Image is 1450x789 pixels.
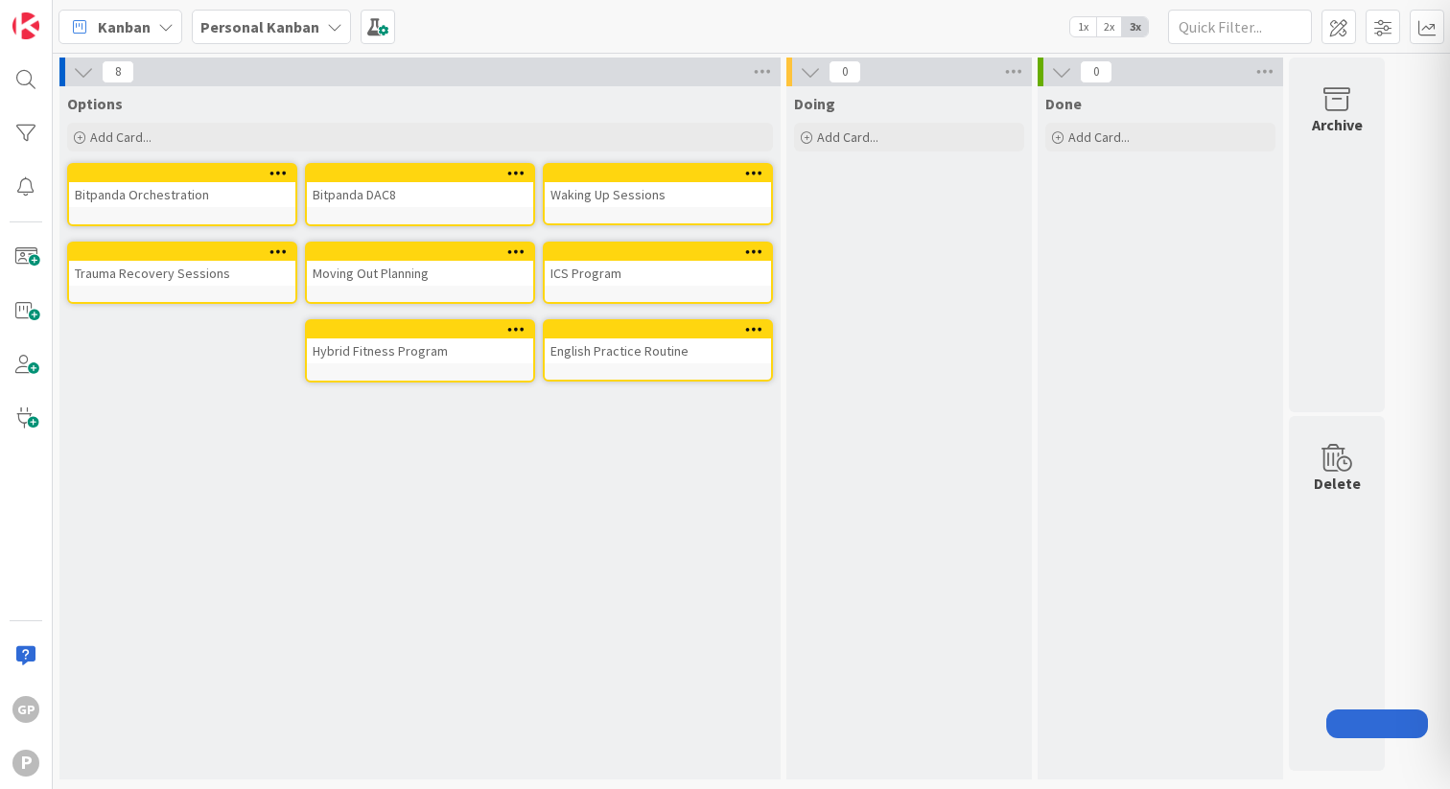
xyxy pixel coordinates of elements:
[545,321,771,363] div: English Practice Routine
[307,182,533,207] div: Bitpanda DAC8
[307,338,533,363] div: Hybrid Fitness Program
[67,94,123,113] span: Options
[1122,17,1148,36] span: 3x
[69,182,295,207] div: Bitpanda Orchestration
[69,261,295,286] div: Trauma Recovery Sessions
[307,244,533,286] div: Moving Out Planning
[545,165,771,207] div: Waking Up Sessions
[98,15,151,38] span: Kanban
[545,261,771,286] div: ICS Program
[829,60,861,83] span: 0
[102,60,134,83] span: 8
[545,338,771,363] div: English Practice Routine
[1080,60,1112,83] span: 0
[12,750,39,777] div: P
[1312,113,1363,136] div: Archive
[12,12,39,39] img: Visit kanbanzone.com
[1168,10,1312,44] input: Quick Filter...
[1070,17,1096,36] span: 1x
[307,321,533,363] div: Hybrid Fitness Program
[307,261,533,286] div: Moving Out Planning
[545,182,771,207] div: Waking Up Sessions
[1096,17,1122,36] span: 2x
[69,165,295,207] div: Bitpanda Orchestration
[545,244,771,286] div: ICS Program
[1068,128,1130,146] span: Add Card...
[200,17,319,36] b: Personal Kanban
[69,244,295,286] div: Trauma Recovery Sessions
[12,696,39,723] div: GP
[794,94,835,113] span: Doing
[1314,472,1361,495] div: Delete
[1045,94,1082,113] span: Done
[90,128,152,146] span: Add Card...
[307,165,533,207] div: Bitpanda DAC8
[817,128,878,146] span: Add Card...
